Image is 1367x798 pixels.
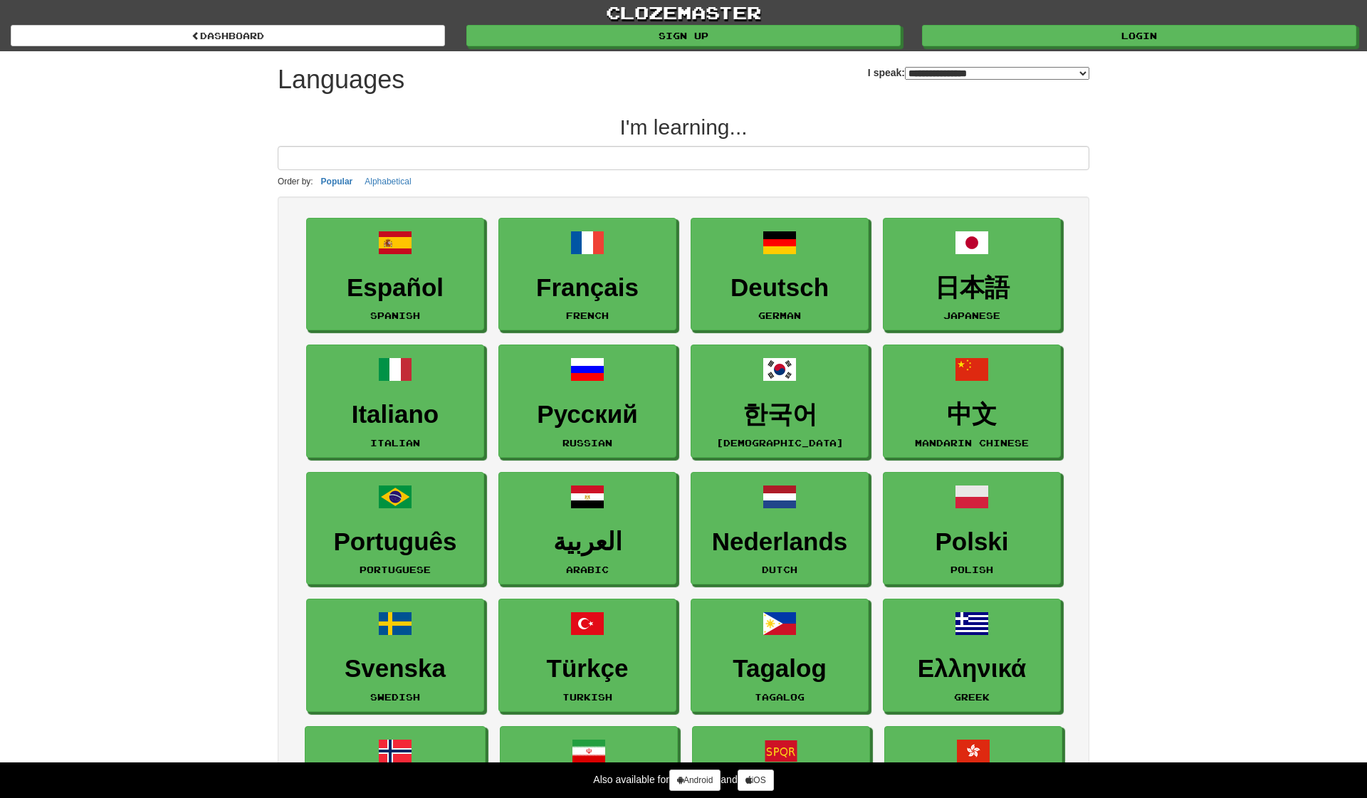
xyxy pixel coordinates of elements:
small: French [566,310,609,320]
a: 한국어[DEMOGRAPHIC_DATA] [691,345,869,458]
h3: العربية [506,528,669,556]
small: Italian [370,438,420,448]
a: PolskiPolish [883,472,1061,585]
a: iOS [738,770,774,791]
small: German [758,310,801,320]
button: Alphabetical [360,174,415,189]
small: Tagalog [755,692,805,702]
h3: Español [314,274,476,302]
a: Login [922,25,1356,46]
h3: Русский [506,401,669,429]
a: NederlandsDutch [691,472,869,585]
h3: Svenska [314,655,476,683]
a: 日本語Japanese [883,218,1061,331]
small: Japanese [943,310,1000,320]
small: Russian [562,438,612,448]
a: Sign up [466,25,901,46]
small: Polish [950,565,993,574]
h3: Italiano [314,401,476,429]
small: Spanish [370,310,420,320]
a: EspañolSpanish [306,218,484,331]
button: Popular [317,174,357,189]
h2: I'm learning... [278,115,1089,139]
h3: Tagalog [698,655,861,683]
small: Greek [954,692,990,702]
h3: 中文 [891,401,1053,429]
small: Turkish [562,692,612,702]
select: I speak: [905,67,1089,80]
a: SvenskaSwedish [306,599,484,712]
h3: Nederlands [698,528,861,556]
a: العربيةArabic [498,472,676,585]
small: Swedish [370,692,420,702]
h3: Deutsch [698,274,861,302]
a: ItalianoItalian [306,345,484,458]
a: TürkçeTurkish [498,599,676,712]
a: dashboard [11,25,445,46]
label: I speak: [868,65,1089,80]
a: РусскийRussian [498,345,676,458]
a: FrançaisFrench [498,218,676,331]
small: Order by: [278,177,313,187]
small: Arabic [566,565,609,574]
a: PortuguêsPortuguese [306,472,484,585]
h3: Polski [891,528,1053,556]
h1: Languages [278,65,404,94]
h3: Ελληνικά [891,655,1053,683]
a: Android [669,770,721,791]
a: ΕλληνικάGreek [883,599,1061,712]
h3: Português [314,528,476,556]
h3: Français [506,274,669,302]
a: DeutschGerman [691,218,869,331]
small: Dutch [762,565,797,574]
small: Mandarin Chinese [915,438,1029,448]
small: Portuguese [360,565,431,574]
h3: 한국어 [698,401,861,429]
small: [DEMOGRAPHIC_DATA] [716,438,844,448]
h3: Türkçe [506,655,669,683]
h3: 日本語 [891,274,1053,302]
a: TagalogTagalog [691,599,869,712]
a: 中文Mandarin Chinese [883,345,1061,458]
